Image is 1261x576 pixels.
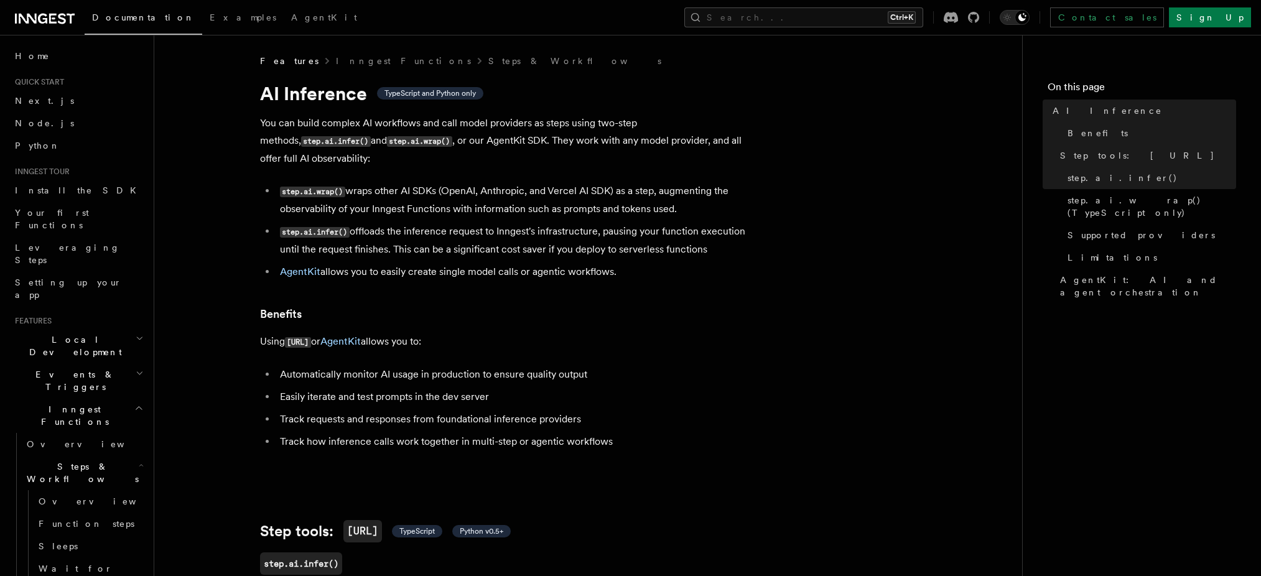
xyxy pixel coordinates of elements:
span: step.ai.wrap() (TypeScript only) [1068,194,1236,219]
code: step.ai.infer() [301,136,371,147]
button: Toggle dark mode [1000,10,1030,25]
span: Leveraging Steps [15,243,120,265]
span: Python [15,141,60,151]
button: Events & Triggers [10,363,146,398]
a: Inngest Functions [336,55,471,67]
span: Features [260,55,319,67]
li: Automatically monitor AI usage in production to ensure quality output [276,366,758,383]
span: Examples [210,12,276,22]
span: Documentation [92,12,195,22]
span: Steps & Workflows [22,460,139,485]
a: AgentKit [284,4,365,34]
a: Supported providers [1063,224,1236,246]
a: Contact sales [1050,7,1164,27]
a: Setting up your app [10,271,146,306]
a: step.ai.infer() [260,552,342,575]
span: Install the SDK [15,185,144,195]
code: step.ai.wrap() [387,136,452,147]
a: Benefits [1063,122,1236,144]
code: [URL] [285,337,311,348]
span: Step tools: [URL] [1060,149,1215,162]
span: Python v0.5+ [460,526,503,536]
a: Python [10,134,146,157]
a: Install the SDK [10,179,146,202]
li: Track how inference calls work together in multi-step or agentic workflows [276,433,758,450]
a: Your first Functions [10,202,146,236]
span: Overview [39,496,167,506]
span: Next.js [15,96,74,106]
code: step.ai.wrap() [280,187,345,197]
span: AgentKit [291,12,357,22]
span: Events & Triggers [10,368,136,393]
a: step.ai.wrap() (TypeScript only) [1063,189,1236,224]
a: Node.js [10,112,146,134]
span: Inngest tour [10,167,70,177]
h4: On this page [1048,80,1236,100]
span: Node.js [15,118,74,128]
a: step.ai.infer() [1063,167,1236,189]
kbd: Ctrl+K [888,11,916,24]
a: Examples [202,4,284,34]
li: Track requests and responses from foundational inference providers [276,411,758,428]
li: allows you to easily create single model calls or agentic workflows. [276,263,758,281]
span: Features [10,316,52,326]
span: Quick start [10,77,64,87]
a: Leveraging Steps [10,236,146,271]
a: Step tools:[URL] TypeScript Python v0.5+ [260,520,511,542]
button: Steps & Workflows [22,455,146,490]
a: Sleeps [34,535,146,557]
a: Steps & Workflows [488,55,661,67]
a: AgentKit [320,335,361,347]
span: Benefits [1068,127,1128,139]
code: step.ai.infer() [280,227,350,238]
h1: AI Inference [260,82,758,105]
span: TypeScript [399,526,435,536]
p: Using or allows you to: [260,333,758,351]
button: Local Development [10,328,146,363]
a: Function steps [34,513,146,535]
li: offloads the inference request to Inngest's infrastructure, pausing your function execution until... [276,223,758,258]
a: Sign Up [1169,7,1251,27]
li: wraps other AI SDKs (OpenAI, Anthropic, and Vercel AI SDK) as a step, augmenting the observabilit... [276,182,758,218]
span: Function steps [39,519,134,529]
a: AgentKit [280,266,320,277]
span: Local Development [10,333,136,358]
a: Overview [22,433,146,455]
span: TypeScript and Python only [384,88,476,98]
span: Sleeps [39,541,78,551]
span: Overview [27,439,155,449]
span: Inngest Functions [10,403,134,428]
button: Inngest Functions [10,398,146,433]
span: Home [15,50,50,62]
span: Your first Functions [15,208,89,230]
span: step.ai.infer() [1068,172,1178,184]
a: AgentKit: AI and agent orchestration [1055,269,1236,304]
a: Next.js [10,90,146,112]
span: Limitations [1068,251,1157,264]
li: Easily iterate and test prompts in the dev server [276,388,758,406]
span: Setting up your app [15,277,122,300]
code: [URL] [343,520,382,542]
a: Documentation [85,4,202,35]
span: Supported providers [1068,229,1215,241]
a: Benefits [260,305,302,323]
a: Overview [34,490,146,513]
span: AgentKit: AI and agent orchestration [1060,274,1236,299]
a: Limitations [1063,246,1236,269]
a: AI Inference [1048,100,1236,122]
button: Search...Ctrl+K [684,7,923,27]
p: You can build complex AI workflows and call model providers as steps using two-step methods, and ... [260,114,758,167]
a: Step tools: [URL] [1055,144,1236,167]
span: AI Inference [1053,105,1162,117]
a: Home [10,45,146,67]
